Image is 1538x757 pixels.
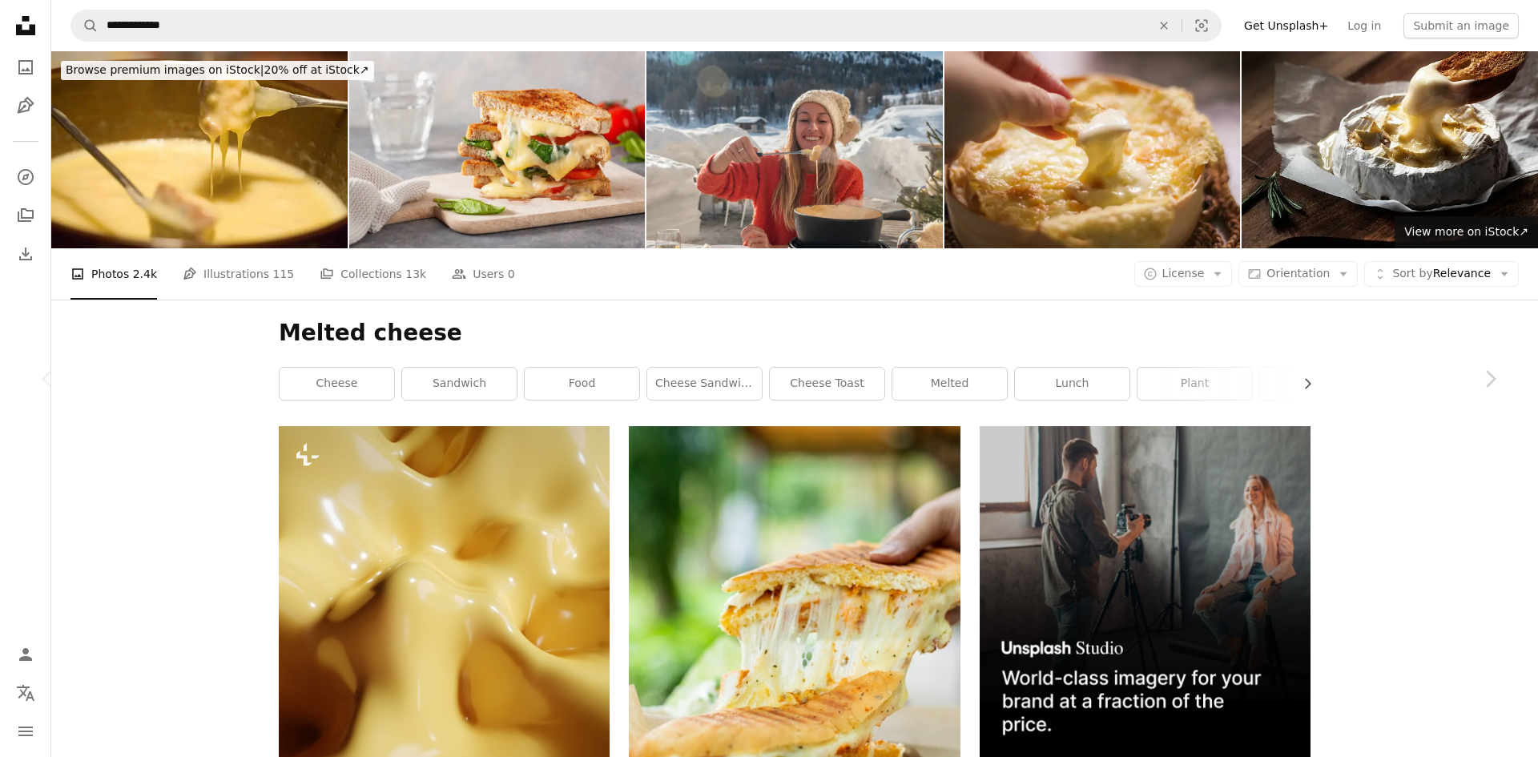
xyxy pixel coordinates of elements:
[405,265,426,283] span: 13k
[647,368,762,400] a: cheese sandwich
[1234,13,1338,38] a: Get Unsplash+
[1364,261,1519,287] button: Sort byRelevance
[770,368,884,400] a: cheese toast
[508,265,515,283] span: 0
[452,248,515,300] a: Users 0
[320,248,426,300] a: Collections 13k
[1137,368,1252,400] a: plant
[51,51,384,90] a: Browse premium images on iStock|20% off at iStock↗
[10,638,42,670] a: Log in / Sign up
[892,368,1007,400] a: melted
[66,63,264,76] span: Browse premium images on iStock |
[10,161,42,193] a: Explore
[70,10,1222,42] form: Find visuals sitewide
[1134,261,1233,287] button: License
[1395,216,1538,248] a: View more on iStock↗
[10,715,42,747] button: Menu
[183,248,294,300] a: Illustrations 115
[1404,225,1528,238] span: View more on iStock ↗
[279,713,610,727] a: a close up of a liquid filled with liquid
[1260,368,1375,400] a: fry
[1392,267,1432,280] span: Sort by
[525,368,639,400] a: food
[1266,267,1330,280] span: Orientation
[1162,267,1205,280] span: License
[944,51,1241,248] img: Cheese Fondue Dip Melt
[66,63,369,76] span: 20% off at iStock ↗
[1442,302,1538,456] a: Next
[10,238,42,270] a: Download History
[402,368,517,400] a: sandwich
[10,677,42,709] button: Language
[279,319,1311,348] h1: Melted cheese
[1293,368,1311,400] button: scroll list to the right
[10,51,42,83] a: Photos
[10,90,42,122] a: Illustrations
[646,51,943,248] img: Young woman eating cheese fondue in chalet
[10,199,42,232] a: Collections
[1338,13,1391,38] a: Log in
[1238,261,1358,287] button: Orientation
[1242,51,1538,248] img: Baked camembert with toast and rosemary
[349,51,646,248] img: grilled cheese spinach and tomato sandwich on concrete background
[273,265,295,283] span: 115
[1403,13,1519,38] button: Submit an image
[1182,10,1221,41] button: Visual search
[71,10,99,41] button: Search Unsplash
[629,667,960,682] a: a person is holding a piece of food in their hand
[1015,368,1129,400] a: lunch
[51,51,348,248] img: Close-up of forks dipping into a fondue pot
[280,368,394,400] a: cheese
[1146,10,1182,41] button: Clear
[980,426,1311,757] img: file-1715651741414-859baba4300dimage
[1392,266,1491,282] span: Relevance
